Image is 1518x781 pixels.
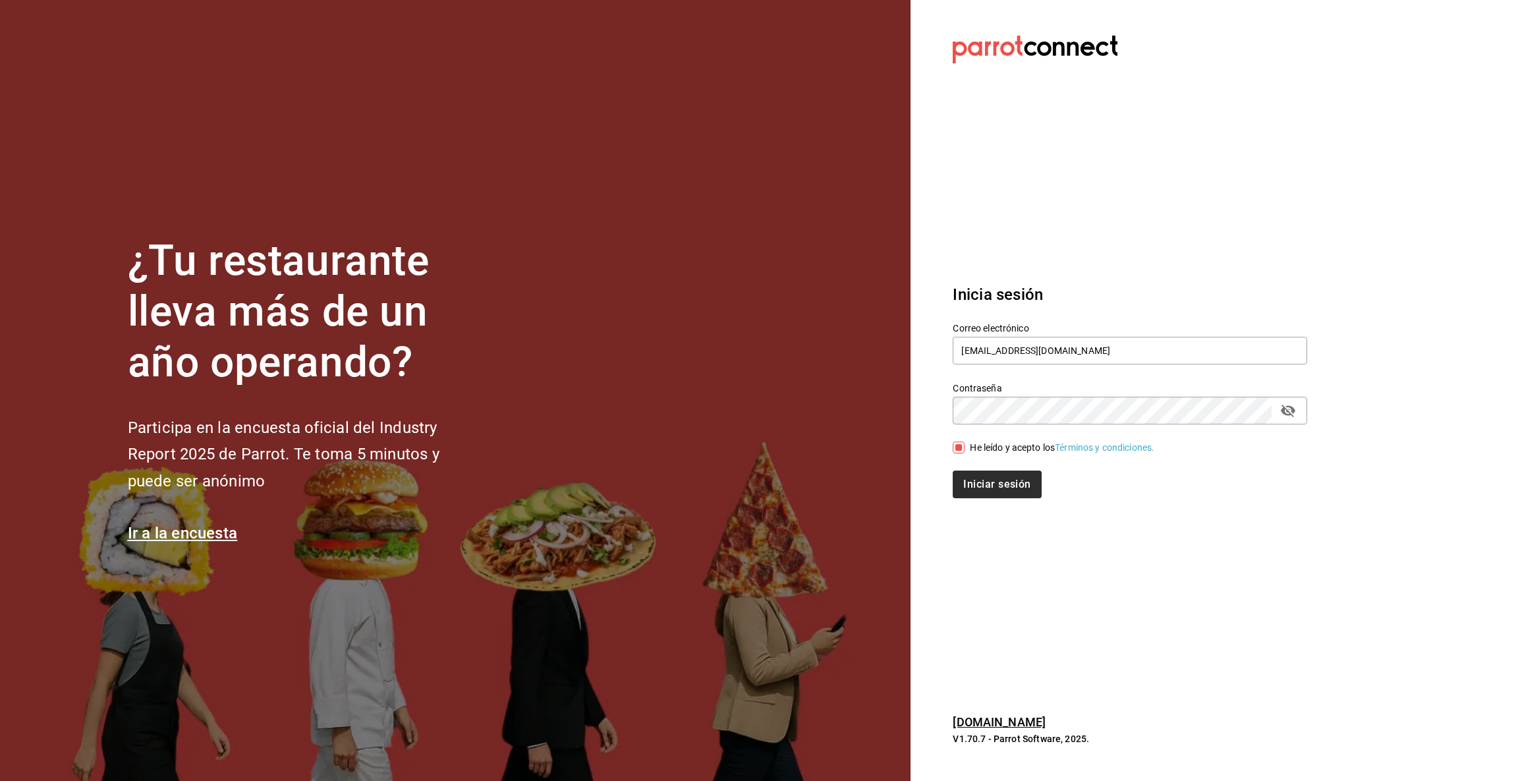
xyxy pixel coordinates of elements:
[1055,442,1154,453] a: Términos y condiciones.
[953,732,1307,745] p: V1.70.7 - Parrot Software, 2025.
[953,337,1307,364] input: Ingresa tu correo electrónico
[953,471,1041,498] button: Iniciar sesión
[128,415,484,495] h2: Participa en la encuesta oficial del Industry Report 2025 de Parrot. Te toma 5 minutos y puede se...
[953,283,1307,306] h3: Inicia sesión
[128,524,238,542] a: Ir a la encuesta
[953,715,1046,729] a: [DOMAIN_NAME]
[128,236,484,388] h1: ¿Tu restaurante lleva más de un año operando?
[953,324,1307,333] label: Correo electrónico
[970,441,1154,455] div: He leído y acepto los
[953,384,1307,393] label: Contraseña
[1277,399,1299,422] button: passwordField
